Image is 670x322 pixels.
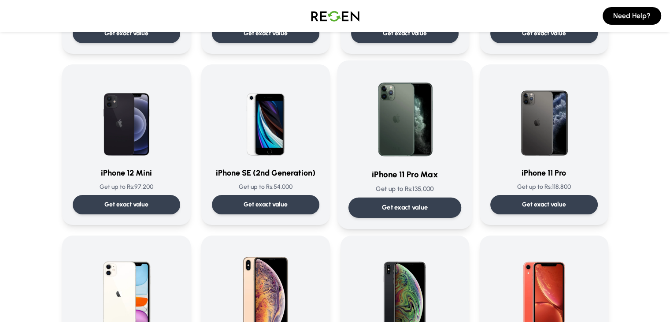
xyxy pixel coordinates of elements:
p: Get up to Rs: 97,200 [73,183,180,191]
p: Get exact value [104,200,148,209]
img: iPhone 11 Pro Max [360,71,449,161]
p: Get exact value [104,29,148,38]
p: Get up to Rs: 118,800 [490,183,598,191]
p: Get exact value [381,203,428,212]
img: iPhone SE (2nd Generation) [223,75,308,160]
p: Get up to Rs: 54,000 [212,183,319,191]
p: Get exact value [522,29,566,38]
h3: iPhone 12 Mini [73,167,180,179]
p: Get exact value [244,29,288,38]
img: iPhone 11 Pro [502,75,586,160]
img: Logo [304,4,366,28]
h3: iPhone 11 Pro Max [348,168,461,181]
h3: iPhone 11 Pro [490,167,598,179]
p: Get up to Rs: 135,000 [348,184,461,194]
h3: iPhone SE (2nd Generation) [212,167,319,179]
p: Get exact value [522,200,566,209]
p: Get exact value [244,200,288,209]
img: iPhone 12 Mini [84,75,169,160]
button: Need Help? [603,7,661,25]
p: Get exact value [383,29,427,38]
